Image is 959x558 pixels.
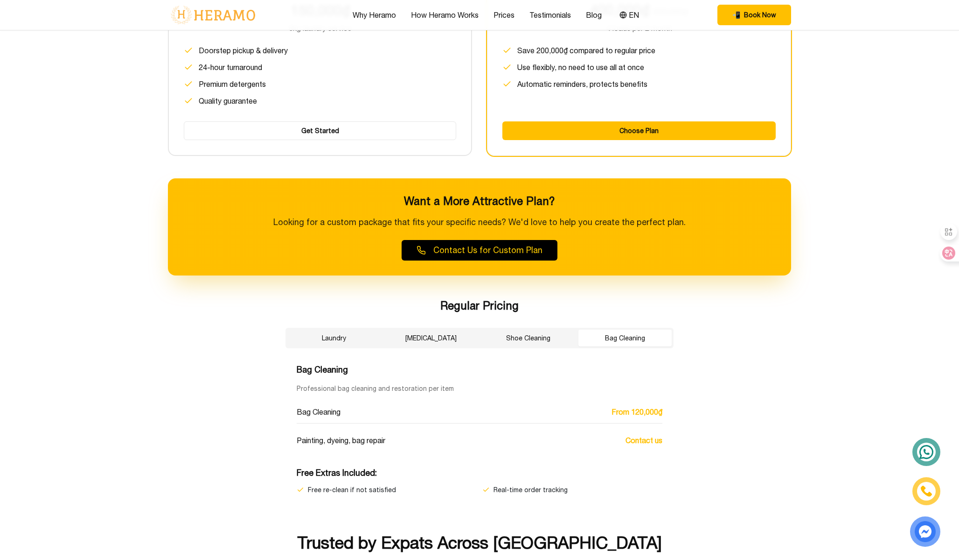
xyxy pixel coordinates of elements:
button: Choose Plan [502,121,776,140]
a: How Heramo Works [411,9,479,21]
h4: Bag Cleaning [297,363,662,376]
span: Painting, dyeing, bag repair [297,435,385,446]
a: Testimonials [529,9,571,21]
p: Professional bag cleaning and restoration per item [297,384,662,393]
a: Blog [586,9,602,21]
h3: Want a More Attractive Plan? [183,193,776,208]
img: phone-icon [921,486,931,496]
span: Automatic reminders, protects benefits [517,78,647,90]
button: Bag Cleaning [578,330,672,346]
button: phone Book Now [717,5,791,25]
a: Why Heramo [353,9,396,21]
span: Use flexibly, no need to use all at once [517,62,644,73]
span: phone [732,10,740,20]
img: logo-with-text.png [168,5,258,25]
button: [MEDICAL_DATA] [384,330,478,346]
span: Doorstep pickup & delivery [199,45,288,56]
button: Laundry [287,330,381,346]
span: Real-time order tracking [493,485,568,494]
span: Book Now [744,10,776,20]
span: Quality guarantee [199,95,257,106]
span: Bag Cleaning [297,406,341,417]
p: Looking for a custom package that fits your specific needs? We'd love to help you create the perf... [183,216,776,229]
a: phone-icon [914,479,939,504]
span: Free re-clean if not satisfied [308,485,396,494]
button: Contact Us for Custom Plan [402,240,557,261]
a: Prices [493,9,514,21]
span: 24-hour turnaround [199,62,262,73]
button: EN [617,9,642,21]
button: Get Started [184,121,456,140]
h3: Regular Pricing [285,298,674,313]
span: Contact us [625,435,662,446]
span: Premium detergents [199,78,266,90]
span: From 120,000₫ [612,406,662,417]
h2: Trusted by Expats Across [GEOGRAPHIC_DATA] [168,533,791,552]
button: Shoe Cleaning [481,330,575,346]
span: Save 200,000₫ compared to regular price [517,45,655,56]
h4: Free Extras Included : [297,466,662,480]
